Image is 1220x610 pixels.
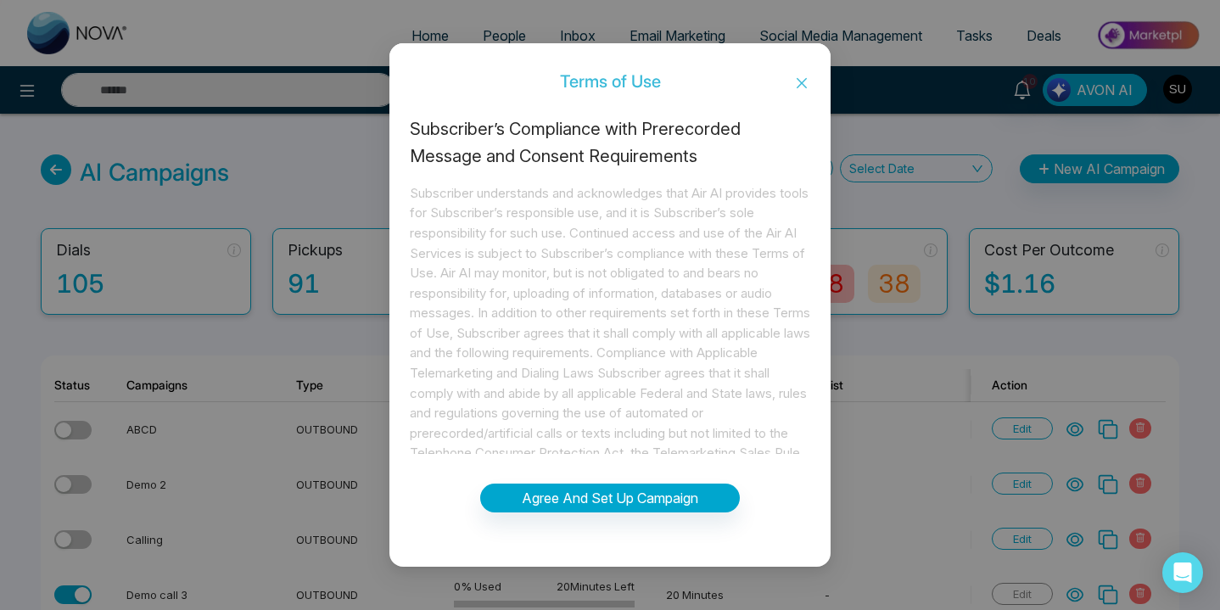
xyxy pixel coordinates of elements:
div: Subscriber’s Compliance with Prerecorded Message and Consent Requirements [410,116,810,170]
div: Subscriber understands and acknowledges that Air AI provides tools for Subscriber’s responsible u... [410,183,810,454]
div: Open Intercom Messenger [1162,552,1203,593]
button: Close [773,60,831,106]
div: Terms of Use [389,72,831,91]
span: close [795,76,809,90]
button: Agree And Set Up Campaign [480,484,740,512]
